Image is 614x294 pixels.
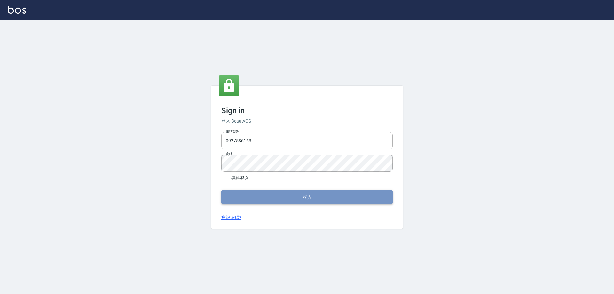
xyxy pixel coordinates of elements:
[226,129,239,134] label: 電話號碼
[8,6,26,14] img: Logo
[221,214,241,221] a: 忘記密碼?
[221,106,393,115] h3: Sign in
[221,118,393,124] h6: 登入 BeautyOS
[231,175,249,182] span: 保持登入
[226,152,232,156] label: 密碼
[221,190,393,204] button: 登入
